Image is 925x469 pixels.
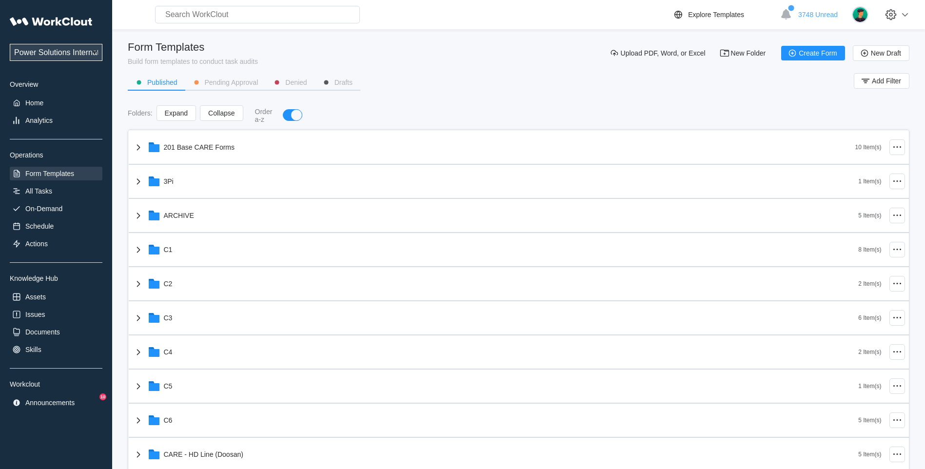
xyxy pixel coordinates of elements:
[798,11,838,19] span: 3748 Unread
[25,346,41,353] div: Skills
[25,328,60,336] div: Documents
[854,73,909,89] button: Add Filter
[185,75,266,90] button: Pending Approval
[10,151,102,159] div: Operations
[855,144,881,151] div: 10 Item(s)
[164,280,173,288] div: C2
[858,178,881,185] div: 1 Item(s)
[858,212,881,219] div: 5 Item(s)
[25,99,43,107] div: Home
[621,50,706,57] span: Upload PDF, Word, or Excel
[858,417,881,424] div: 5 Item(s)
[164,143,235,151] div: 201 Base CARE Forms
[164,212,194,219] div: ARCHIVE
[858,246,881,253] div: 8 Item(s)
[164,246,173,254] div: C1
[157,105,196,121] button: Expand
[10,167,102,180] a: Form Templates
[603,46,713,60] button: Upload PDF, Word, or Excel
[858,280,881,287] div: 2 Item(s)
[99,393,106,400] div: 10
[25,222,54,230] div: Schedule
[871,50,901,57] span: New Draft
[10,343,102,356] a: Skills
[164,382,173,390] div: C5
[852,6,868,23] img: user.png
[165,110,188,117] span: Expand
[266,75,315,90] button: Denied
[315,75,360,90] button: Drafts
[25,170,74,177] div: Form Templates
[25,205,62,213] div: On-Demand
[10,80,102,88] div: Overview
[10,96,102,110] a: Home
[25,399,75,407] div: Announcements
[10,219,102,233] a: Schedule
[335,79,353,86] div: Drafts
[858,314,881,321] div: 6 Item(s)
[128,58,258,65] div: Build form templates to conduct task audits
[858,383,881,390] div: 1 Item(s)
[10,237,102,251] a: Actions
[208,110,235,117] span: Collapse
[10,308,102,321] a: Issues
[164,348,173,356] div: C4
[205,79,258,86] div: Pending Approval
[128,109,153,117] div: Folders :
[164,450,243,458] div: CARE - HD Line (Doosan)
[872,78,901,84] span: Add Filter
[853,45,909,61] button: New Draft
[10,325,102,339] a: Documents
[255,108,274,123] div: Order a-z
[25,311,45,318] div: Issues
[10,290,102,304] a: Assets
[713,46,774,60] button: New Folder
[10,202,102,215] a: On-Demand
[731,50,766,57] span: New Folder
[858,451,881,458] div: 5 Item(s)
[128,41,258,54] div: Form Templates
[164,416,173,424] div: C6
[858,349,881,355] div: 2 Item(s)
[155,6,360,23] input: Search WorkClout
[10,380,102,388] div: Workclout
[799,50,837,57] span: Create Form
[688,11,744,19] div: Explore Templates
[25,117,53,124] div: Analytics
[147,79,177,86] div: Published
[781,46,845,60] button: Create Form
[10,274,102,282] div: Knowledge Hub
[10,114,102,127] a: Analytics
[164,314,173,322] div: C3
[128,75,185,90] button: Published
[25,187,52,195] div: All Tasks
[25,293,46,301] div: Assets
[285,79,307,86] div: Denied
[164,177,174,185] div: 3Pi
[10,184,102,198] a: All Tasks
[25,240,48,248] div: Actions
[10,396,102,410] a: Announcements
[672,9,775,20] a: Explore Templates
[200,105,243,121] button: Collapse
